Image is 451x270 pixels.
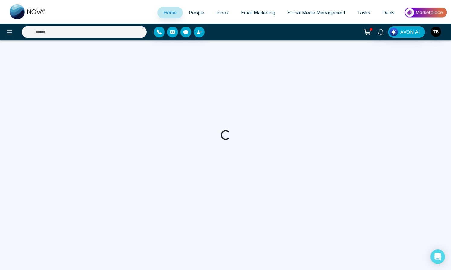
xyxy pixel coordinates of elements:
img: Nova CRM Logo [10,4,46,19]
button: AVON AI [388,26,425,38]
a: Social Media Management [281,7,351,18]
a: People [183,7,210,18]
span: Deals [382,10,395,16]
span: Email Marketing [241,10,275,16]
span: Social Media Management [287,10,345,16]
span: People [189,10,204,16]
img: Market-place.gif [404,6,447,19]
span: AVON AI [400,28,420,36]
a: Home [157,7,183,18]
div: Open Intercom Messenger [430,249,445,264]
span: Home [164,10,177,16]
span: Inbox [216,10,229,16]
span: Tasks [357,10,370,16]
a: Email Marketing [235,7,281,18]
a: Deals [376,7,401,18]
img: User Avatar [431,27,441,37]
a: Inbox [210,7,235,18]
img: Lead Flow [389,28,398,36]
a: Tasks [351,7,376,18]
